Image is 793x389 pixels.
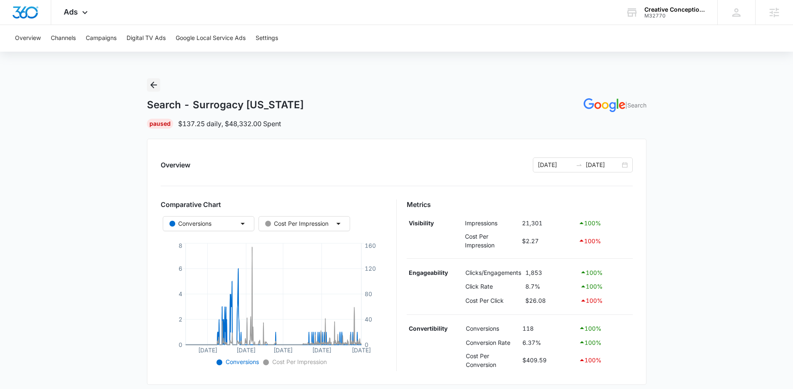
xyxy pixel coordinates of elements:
[365,265,376,272] tspan: 120
[273,346,293,353] tspan: [DATE]
[15,25,41,52] button: Overview
[523,294,578,308] td: $26.08
[579,323,631,333] div: 100 %
[259,216,350,231] button: Cost Per Impression
[178,341,182,348] tspan: 0
[576,162,582,168] span: swap-right
[147,78,160,92] button: Back
[463,294,523,308] td: Cost Per Click
[523,265,578,279] td: 1,853
[169,219,211,228] div: Conversions
[409,325,447,332] strong: Convertibility
[644,13,705,19] div: account id
[463,279,523,294] td: Click Rate
[520,322,577,336] td: 118
[86,25,117,52] button: Campaigns
[464,335,520,349] td: Conversion Rate
[407,199,633,209] h3: Metrics
[579,355,631,365] div: 100 %
[520,230,576,252] td: $2.27
[271,358,327,365] span: Cost Per Impression
[463,230,520,252] td: Cost Per Impression
[409,269,448,276] strong: Engageability
[579,337,631,347] div: 100 %
[520,349,577,371] td: $409.59
[178,290,182,297] tspan: 4
[584,98,625,112] img: GOOGLE_ADS
[236,346,256,353] tspan: [DATE]
[178,242,182,249] tspan: 8
[147,99,304,111] h1: Search - Surrogacy [US_STATE]
[265,219,328,228] div: Cost Per Impression
[178,265,182,272] tspan: 6
[365,341,368,348] tspan: 0
[464,322,520,336] td: Conversions
[178,119,281,129] p: $137.25 daily , $48,332.00 Spent
[163,216,254,231] button: Conversions
[352,346,371,353] tspan: [DATE]
[523,279,578,294] td: 8.7%
[176,25,246,52] button: Google Local Service Ads
[365,316,372,323] tspan: 40
[365,290,372,297] tspan: 80
[520,216,576,230] td: 21,301
[644,6,705,13] div: account name
[586,160,620,170] input: End date
[127,25,166,52] button: Digital TV Ads
[580,267,631,277] div: 100 %
[463,265,523,279] td: Clicks/Engagements
[538,160,572,170] input: Start date
[576,162,582,168] span: to
[520,335,577,349] td: 6.37%
[580,282,631,292] div: 100 %
[147,119,173,129] div: Paused
[198,346,217,353] tspan: [DATE]
[161,199,387,209] h3: Comparative Chart
[463,216,520,230] td: Impressions
[365,242,376,249] tspan: 160
[161,160,190,170] h2: Overview
[178,316,182,323] tspan: 2
[578,218,631,228] div: 100 %
[64,7,78,16] span: Ads
[312,346,331,353] tspan: [DATE]
[580,296,631,306] div: 100 %
[578,236,631,246] div: 100 %
[224,358,259,365] span: Conversions
[409,219,434,227] strong: Visibility
[51,25,76,52] button: Channels
[625,101,646,110] p: | Search
[256,25,278,52] button: Settings
[464,349,520,371] td: Cost Per Conversion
